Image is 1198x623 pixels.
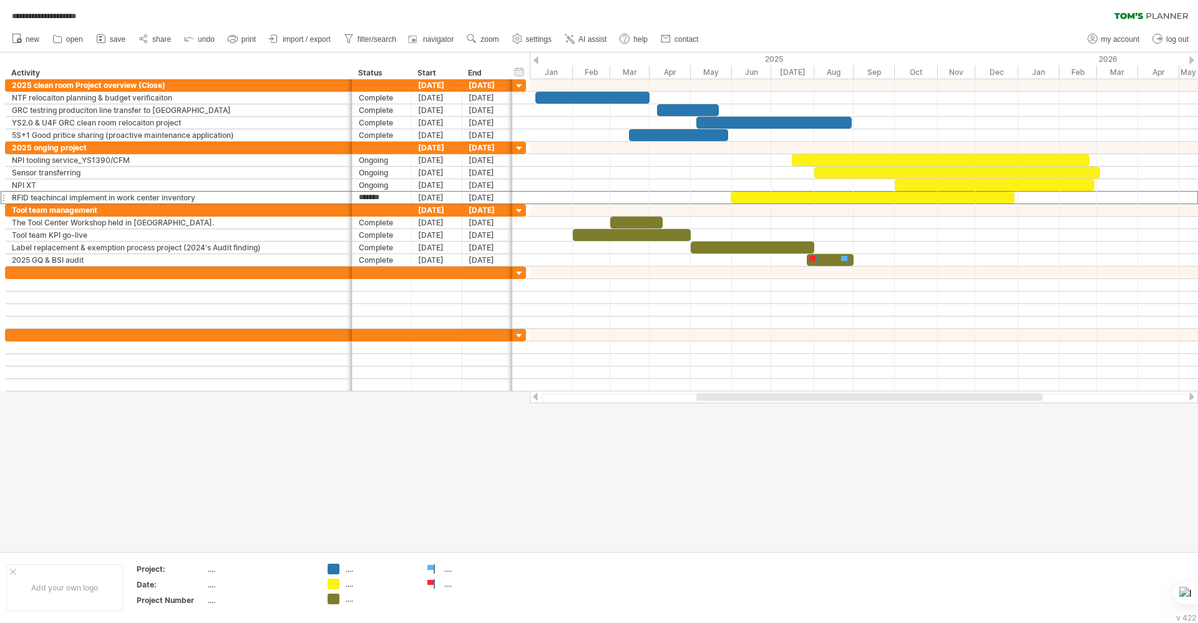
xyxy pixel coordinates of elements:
div: .... [346,594,414,604]
div: .... [346,564,414,574]
div: NTF relocaiton planning & budget verificaiton [12,92,346,104]
div: [DATE] [462,242,513,253]
div: Tool team management [12,204,346,216]
a: save [93,31,129,47]
div: [DATE] [412,154,462,166]
span: share [152,35,171,44]
div: YS2.0 & U4F GRC clean room relocaiton project [12,117,346,129]
div: [DATE] [462,204,513,216]
div: July 2025 [771,66,814,79]
div: [DATE] [412,254,462,266]
a: share [135,31,175,47]
div: [DATE] [462,254,513,266]
div: Complete [359,229,405,241]
div: 2025 GQ & BSI audit [12,254,346,266]
div: [DATE] [412,179,462,191]
div: September 2025 [854,66,895,79]
div: .... [444,564,512,574]
span: AI assist [578,35,606,44]
span: navigator [423,35,454,44]
span: save [110,35,125,44]
div: Complete [359,92,405,104]
a: AI assist [562,31,610,47]
div: [DATE] [462,179,513,191]
div: [DATE] [412,129,462,141]
a: my account [1084,31,1143,47]
div: 2025 clean room Project overview (Close) [12,79,346,91]
div: Complete [359,217,405,228]
div: GRC testring produciton line transfer to [GEOGRAPHIC_DATA] [12,104,346,116]
div: [DATE] [412,104,462,116]
div: August 2025 [814,66,854,79]
div: .... [444,579,512,589]
div: [DATE] [412,167,462,179]
a: navigator [406,31,457,47]
div: Ongoing [359,154,405,166]
div: Add your own logo [6,564,123,611]
div: Status [358,67,404,79]
div: RFID teachincal implement in work center inventory [12,192,346,204]
div: .... [208,564,313,574]
div: Sensor transferring [12,167,346,179]
div: February 2025 [573,66,610,79]
div: v 422 [1176,613,1196,622]
div: Tool team KPI go-live [12,229,346,241]
div: Complete [359,254,405,266]
div: [DATE] [462,229,513,241]
div: Project Number [137,595,205,606]
div: 5S+1 Good pritice sharing (proactive maintenance application) [12,129,346,141]
a: settings [509,31,555,47]
div: [DATE] [412,92,462,104]
div: January 2026 [1018,66,1059,79]
div: [DATE] [462,129,513,141]
div: [DATE] [412,229,462,241]
div: Complete [359,104,405,116]
span: help [633,35,648,44]
span: log out [1166,35,1189,44]
div: March 2025 [610,66,650,79]
div: [DATE] [412,79,462,91]
div: [DATE] [462,117,513,129]
div: February 2026 [1059,66,1097,79]
div: November 2025 [938,66,975,79]
div: [DATE] [412,142,462,154]
span: undo [198,35,215,44]
div: [DATE] [462,142,513,154]
div: 2025 onging project [12,142,346,154]
div: Start [417,67,455,79]
div: [DATE] [412,217,462,228]
div: April 2025 [650,66,691,79]
a: zoom [464,31,502,47]
div: [DATE] [462,92,513,104]
a: print [225,31,260,47]
div: 2025 [530,52,1018,66]
span: open [66,35,83,44]
div: May 2025 [691,66,732,79]
a: new [9,31,43,47]
div: Ongoing [359,179,405,191]
span: settings [526,35,552,44]
div: [DATE] [412,204,462,216]
div: Label replacement & exemption process project (2024's Audit finding) [12,242,346,253]
div: [DATE] [462,217,513,228]
span: contact [674,35,699,44]
div: NPI tooling service_YS1390/CFM [12,154,346,166]
div: [DATE] [462,104,513,116]
span: my account [1101,35,1139,44]
div: [DATE] [412,242,462,253]
a: filter/search [341,31,400,47]
div: Activity [11,67,345,79]
span: import / export [283,35,331,44]
span: zoom [480,35,499,44]
div: Complete [359,242,405,253]
div: .... [346,579,414,589]
div: April 2026 [1138,66,1179,79]
div: Date: [137,579,205,590]
a: contact [658,31,703,47]
span: print [241,35,256,44]
div: NPI XT [12,179,346,191]
div: June 2025 [732,66,771,79]
div: [DATE] [462,79,513,91]
div: [DATE] [412,117,462,129]
div: The Tool Center Workshop held in [GEOGRAPHIC_DATA]. [12,217,346,228]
